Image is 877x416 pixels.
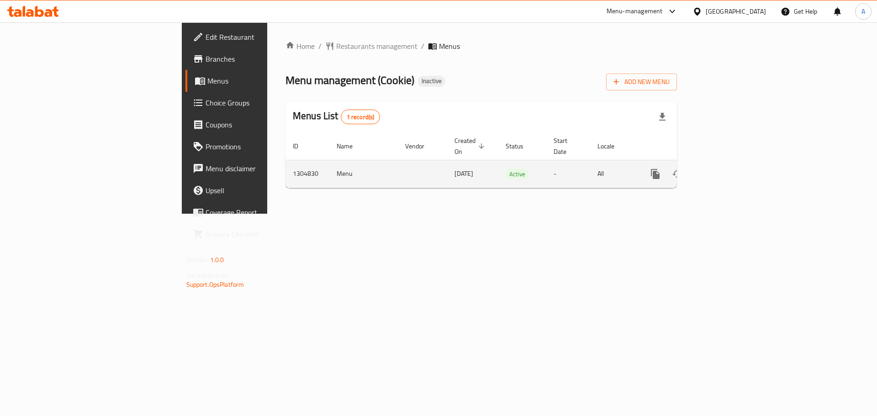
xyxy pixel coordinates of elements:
[207,75,321,86] span: Menus
[706,6,766,16] div: [GEOGRAPHIC_DATA]
[645,163,666,185] button: more
[206,185,321,196] span: Upsell
[418,77,445,85] span: Inactive
[651,106,673,128] div: Export file
[329,160,398,188] td: Menu
[185,92,328,114] a: Choice Groups
[506,141,535,152] span: Status
[206,32,321,42] span: Edit Restaurant
[206,53,321,64] span: Branches
[206,207,321,218] span: Coverage Report
[186,254,209,266] span: Version:
[206,229,321,240] span: Grocery Checklist
[606,74,677,90] button: Add New Menu
[590,160,637,188] td: All
[421,41,424,52] li: /
[206,163,321,174] span: Menu disclaimer
[554,135,579,157] span: Start Date
[613,76,670,88] span: Add New Menu
[185,114,328,136] a: Coupons
[185,201,328,223] a: Coverage Report
[185,70,328,92] a: Menus
[185,26,328,48] a: Edit Restaurant
[185,223,328,245] a: Grocery Checklist
[185,136,328,158] a: Promotions
[418,76,445,87] div: Inactive
[607,6,663,17] div: Menu-management
[186,279,244,290] a: Support.OpsPlatform
[454,168,473,179] span: [DATE]
[336,41,417,52] span: Restaurants management
[597,141,626,152] span: Locale
[293,109,380,124] h2: Menus List
[185,158,328,179] a: Menu disclaimer
[861,6,865,16] span: A
[185,179,328,201] a: Upsell
[210,254,224,266] span: 1.0.0
[341,110,380,124] div: Total records count
[405,141,436,152] span: Vendor
[293,141,310,152] span: ID
[285,70,414,90] span: Menu management ( Cookie )
[337,141,365,152] span: Name
[454,135,487,157] span: Created On
[206,119,321,130] span: Coupons
[325,41,417,52] a: Restaurants management
[185,48,328,70] a: Branches
[637,132,740,160] th: Actions
[206,97,321,108] span: Choice Groups
[666,163,688,185] button: Change Status
[506,169,529,179] span: Active
[285,132,740,188] table: enhanced table
[341,113,380,121] span: 1 record(s)
[186,269,228,281] span: Get support on:
[285,41,677,52] nav: breadcrumb
[206,141,321,152] span: Promotions
[546,160,590,188] td: -
[439,41,460,52] span: Menus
